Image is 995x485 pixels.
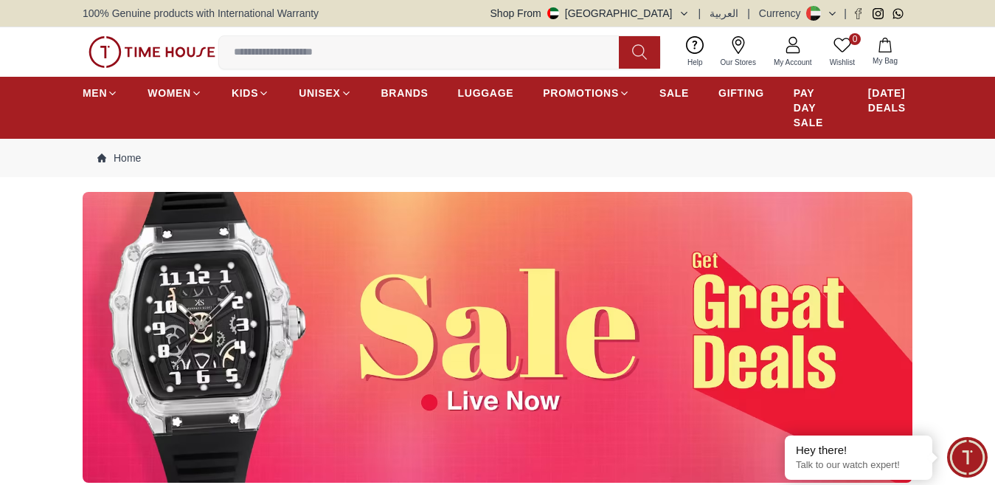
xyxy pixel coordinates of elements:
span: [DATE] DEALS [868,86,912,115]
a: WOMEN [148,80,202,106]
a: Our Stores [712,33,765,71]
span: GIFTING [718,86,764,100]
a: PAY DAY SALE [794,80,839,136]
a: LUGGAGE [458,80,514,106]
a: Instagram [873,8,884,19]
a: Whatsapp [892,8,904,19]
span: LUGGAGE [458,86,514,100]
button: العربية [710,6,738,21]
span: My Bag [867,55,904,66]
button: Shop From[GEOGRAPHIC_DATA] [490,6,690,21]
a: [DATE] DEALS [868,80,912,121]
a: SALE [659,80,689,106]
button: My Bag [864,35,906,69]
div: Hey there! [796,443,921,458]
span: | [844,6,847,21]
nav: Breadcrumb [83,139,912,177]
span: WOMEN [148,86,191,100]
span: 0 [849,33,861,45]
img: ... [89,36,215,68]
a: Facebook [853,8,864,19]
img: United Arab Emirates [547,7,559,19]
a: PROMOTIONS [543,80,630,106]
span: | [747,6,750,21]
span: 100% Genuine products with International Warranty [83,6,319,21]
a: 0Wishlist [821,33,864,71]
div: Chat Widget [947,437,988,478]
span: | [698,6,701,21]
div: Currency [759,6,807,21]
span: Help [682,57,709,68]
span: MEN [83,86,107,100]
a: Help [679,33,712,71]
img: ... [83,192,912,483]
span: PAY DAY SALE [794,86,839,130]
span: PROMOTIONS [543,86,619,100]
span: BRANDS [381,86,429,100]
span: Wishlist [824,57,861,68]
a: BRANDS [381,80,429,106]
span: SALE [659,86,689,100]
span: KIDS [232,86,258,100]
a: KIDS [232,80,269,106]
a: Home [97,151,141,165]
a: GIFTING [718,80,764,106]
span: UNISEX [299,86,340,100]
a: MEN [83,80,118,106]
span: Our Stores [715,57,762,68]
span: My Account [768,57,818,68]
p: Talk to our watch expert! [796,459,921,472]
a: UNISEX [299,80,351,106]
